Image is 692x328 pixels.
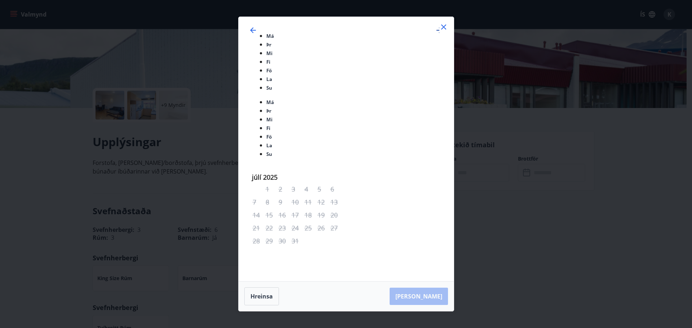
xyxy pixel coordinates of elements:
[331,222,343,234] td: Not available. sunnudagur, 27. júlí 2025
[279,209,291,221] td: Not available. miðvikudagur, 16. júlí 2025
[253,196,265,208] td: Not available. mánudagur, 7. júlí 2025
[244,287,279,305] button: Hreinsa
[253,209,265,221] td: Not available. mánudagur, 14. júlí 2025
[331,183,343,195] td: Not available. sunnudagur, 6. júlí 2025
[266,99,274,105] small: Má
[292,235,304,247] td: Not available. fimmtudagur, 31. júlí 2025
[292,209,304,221] td: Not available. fimmtudagur, 17. júlí 2025
[292,183,304,195] td: Not available. fimmtudagur, 3. júlí 2025
[266,33,274,39] small: Má
[318,183,330,195] td: Not available. laugardagur, 5. júlí 2025
[318,209,330,221] td: Not available. laugardagur, 19. júlí 2025
[435,26,444,35] div: Move forward to switch to the next month.
[266,76,272,82] small: La
[266,108,271,114] small: Þr
[305,196,317,208] td: Not available. föstudagur, 11. júlí 2025
[266,209,278,221] td: Not available. þriðjudagur, 15. júlí 2025
[266,50,272,57] small: Mi
[266,85,272,91] small: Su
[331,196,343,208] td: Not available. sunnudagur, 13. júlí 2025
[252,173,278,181] strong: júlí 2025
[266,59,270,65] small: Fi
[266,151,272,157] small: Su
[253,235,265,247] td: Not available. mánudagur, 28. júlí 2025
[266,142,272,149] small: La
[266,116,272,123] small: Mi
[305,183,317,195] td: Not available. föstudagur, 4. júlí 2025
[266,125,270,131] small: Fi
[305,209,317,221] td: Not available. föstudagur, 18. júlí 2025
[331,209,343,221] td: Not available. sunnudagur, 20. júlí 2025
[266,67,272,74] small: Fö
[266,134,272,140] small: Fö
[249,26,257,35] div: Move backward to switch to the previous month.
[305,222,317,234] td: Not available. föstudagur, 25. júlí 2025
[266,196,278,208] td: Not available. þriðjudagur, 8. júlí 2025
[279,235,291,247] td: Not available. miðvikudagur, 30. júlí 2025
[253,222,265,234] td: Not available. mánudagur, 21. júlí 2025
[279,196,291,208] td: Not available. miðvikudagur, 9. júlí 2025
[318,196,330,208] td: Not available. laugardagur, 12. júlí 2025
[266,183,278,195] td: Not available. þriðjudagur, 1. júlí 2025
[279,222,291,234] td: Not available. miðvikudagur, 23. júlí 2025
[247,31,445,273] div: Calendar
[279,183,291,195] td: Not available. miðvikudagur, 2. júlí 2025
[266,41,271,48] small: Þr
[266,222,278,234] td: Not available. þriðjudagur, 22. júlí 2025
[292,222,304,234] td: Not available. fimmtudagur, 24. júlí 2025
[292,196,304,208] td: Not available. fimmtudagur, 10. júlí 2025
[318,222,330,234] td: Not available. laugardagur, 26. júlí 2025
[266,235,278,247] td: Not available. þriðjudagur, 29. júlí 2025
